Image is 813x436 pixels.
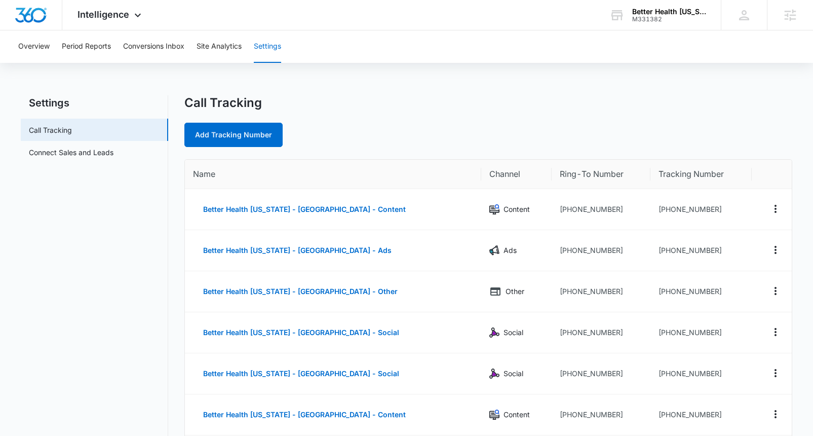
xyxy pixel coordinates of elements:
img: Ads [489,245,499,256]
th: Name [185,160,481,189]
img: Social [489,328,499,338]
td: [PHONE_NUMBER] [552,189,651,230]
button: Actions [767,201,784,217]
td: [PHONE_NUMBER] [650,353,751,394]
img: Social [489,369,499,379]
button: Better Health [US_STATE] - [GEOGRAPHIC_DATA] - Other [193,279,408,304]
button: Actions [767,242,784,258]
img: Content [489,410,499,420]
th: Ring-To Number [552,160,651,189]
td: [PHONE_NUMBER] [552,271,651,312]
td: [PHONE_NUMBER] [552,312,651,353]
p: Content [504,204,530,215]
button: Period Reports [62,30,111,63]
td: [PHONE_NUMBER] [552,353,651,394]
button: Better Health [US_STATE] - [GEOGRAPHIC_DATA] - Content [193,403,416,427]
button: Actions [767,365,784,381]
button: Site Analytics [197,30,242,63]
button: Overview [18,30,50,63]
th: Tracking Number [650,160,751,189]
button: Better Health [US_STATE] - [GEOGRAPHIC_DATA] - Content [193,197,416,222]
button: Better Health [US_STATE] - [GEOGRAPHIC_DATA] - Ads [193,238,402,263]
button: Conversions Inbox [123,30,184,63]
button: Actions [767,324,784,340]
td: [PHONE_NUMBER] [650,271,751,312]
button: Better Health [US_STATE] - [GEOGRAPHIC_DATA] - Social [193,320,409,345]
p: Content [504,409,530,420]
td: [PHONE_NUMBER] [650,312,751,353]
p: Other [506,286,524,297]
p: Ads [504,245,517,256]
p: Social [504,368,523,379]
img: Content [489,204,499,214]
h1: Call Tracking [184,95,262,111]
h2: Settings [21,95,168,111]
td: [PHONE_NUMBER] [650,189,751,230]
button: Actions [767,406,784,422]
button: Actions [767,283,784,299]
div: account name [632,8,706,16]
td: [PHONE_NUMBER] [552,394,651,435]
button: Better Health [US_STATE] - [GEOGRAPHIC_DATA] - Social [193,361,409,386]
td: [PHONE_NUMBER] [650,394,751,435]
a: Call Tracking [29,125,72,135]
th: Channel [481,160,552,189]
div: account id [632,16,706,23]
a: Add Tracking Number [184,123,283,147]
td: [PHONE_NUMBER] [650,230,751,271]
span: Intelligence [78,9,129,20]
td: [PHONE_NUMBER] [552,230,651,271]
p: Social [504,327,523,338]
a: Connect Sales and Leads [29,147,113,158]
button: Settings [254,30,281,63]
